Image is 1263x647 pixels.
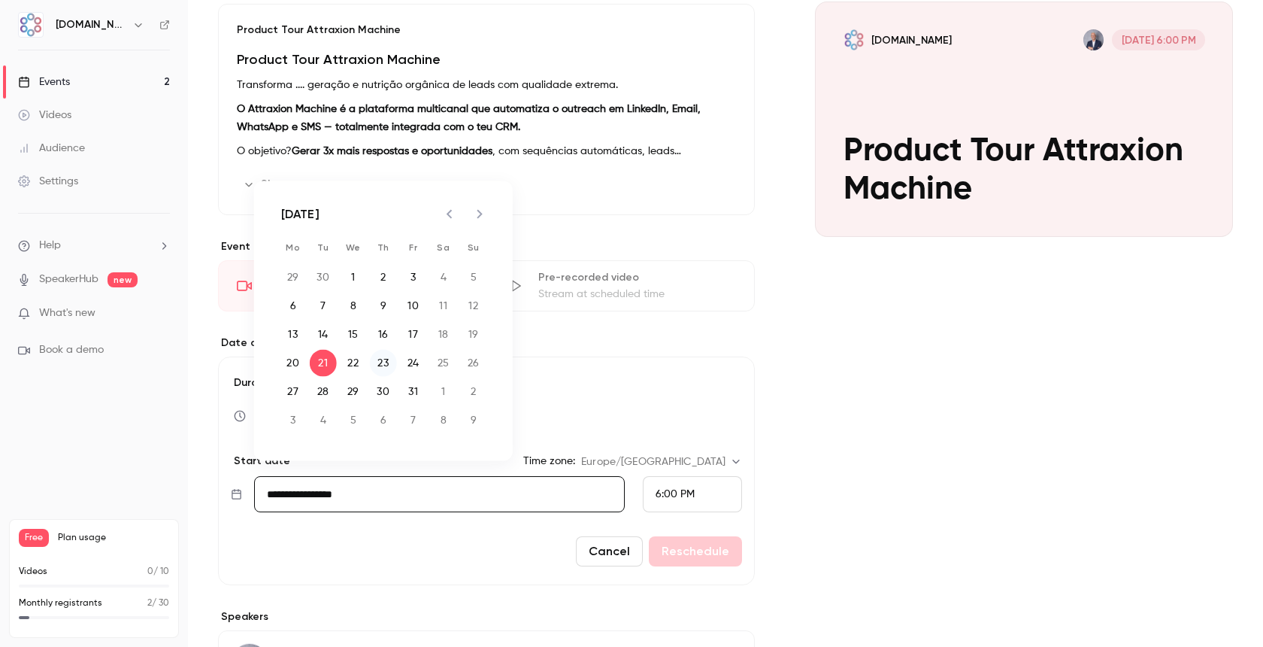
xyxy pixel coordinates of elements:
[237,142,736,160] p: O objetivo? , com sequências automáticas, leads enriquecidas e follow-ups no tempo certo.
[18,141,85,156] div: Audience
[400,232,427,263] span: Friday
[430,293,457,320] button: 11
[218,336,755,351] label: Date and time
[147,597,169,610] p: / 30
[460,350,487,377] button: 26
[310,232,337,263] span: Tuesday
[489,260,755,311] div: Pre-recorded videoStream at scheduled time
[280,232,307,263] span: Monday
[108,272,138,287] span: new
[39,305,95,321] span: What's new
[237,76,736,94] p: Transforma .... geração e nutrição orgânica de leads com qualidade extrema.
[340,407,367,434] button: 5
[218,239,755,254] p: Event type
[430,350,457,377] button: 25
[281,205,320,223] div: [DATE]
[400,378,427,406] button: 31
[310,321,337,348] button: 14
[370,378,397,406] button: 30
[370,350,397,377] button: 23
[19,13,43,37] img: AMT.Group
[218,260,483,311] div: LiveGo live at scheduled time
[310,350,337,377] button: 21
[280,378,307,406] button: 27
[460,407,487,434] button: 9
[460,293,487,320] button: 12
[400,321,427,348] button: 17
[19,597,102,610] p: Monthly registrants
[18,238,170,254] li: help-dropdown-opener
[310,293,337,320] button: 7
[460,378,487,406] button: 2
[400,407,427,434] button: 7
[581,454,742,469] div: Europe/[GEOGRAPHIC_DATA]
[400,264,427,291] button: 3
[237,23,736,38] p: Product Tour Attraxion Machine
[643,476,742,512] div: From
[18,174,78,189] div: Settings
[231,375,742,390] label: Duration
[39,272,98,287] a: SpeakerHub
[147,567,153,576] span: 0
[237,51,441,68] strong: Product Tour Attraxion Machine
[370,407,397,434] button: 6
[430,378,457,406] button: 1
[218,609,755,624] label: Speakers
[280,264,307,291] button: 29
[340,232,367,263] span: Wednesday
[538,270,736,285] div: Pre-recorded video
[18,74,70,90] div: Events
[430,264,457,291] button: 4
[310,264,337,291] button: 30
[370,264,397,291] button: 2
[340,321,367,348] button: 15
[400,350,427,377] button: 24
[19,529,49,547] span: Free
[147,599,152,608] span: 2
[237,104,701,132] strong: O Attraxion Machine é a plataforma multicanal que automatiza o outreach em LinkedIn, Email, Whats...
[340,293,367,320] button: 8
[340,378,367,406] button: 29
[58,532,169,544] span: Plan usage
[460,232,487,263] span: Sunday
[430,321,457,348] button: 18
[576,536,643,567] button: Cancel
[231,454,290,469] p: Start date
[280,321,307,348] button: 13
[370,232,397,263] span: Thursday
[538,287,736,302] div: Stream at scheduled time
[280,350,307,377] button: 20
[370,293,397,320] button: 9
[465,199,495,229] button: Next month
[310,407,337,434] button: 4
[340,264,367,291] button: 1
[460,321,487,348] button: 19
[340,350,367,377] button: 22
[310,378,337,406] button: 28
[237,172,327,196] button: Show more
[56,17,126,32] h6: [DOMAIN_NAME]
[18,108,71,123] div: Videos
[39,238,61,254] span: Help
[430,407,457,434] button: 8
[435,199,465,229] button: Previous month
[430,232,457,263] span: Saturday
[19,565,47,579] p: Videos
[523,454,575,469] label: Time zone:
[152,307,170,320] iframe: Noticeable Trigger
[280,407,307,434] button: 3
[370,321,397,348] button: 16
[292,146,492,156] strong: Gerar 3x mais respostas e oportunidades
[400,293,427,320] button: 10
[39,342,104,358] span: Book a demo
[460,264,487,291] button: 5
[147,565,169,579] p: / 10
[280,293,307,320] button: 6
[656,489,695,500] span: 6:00 PM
